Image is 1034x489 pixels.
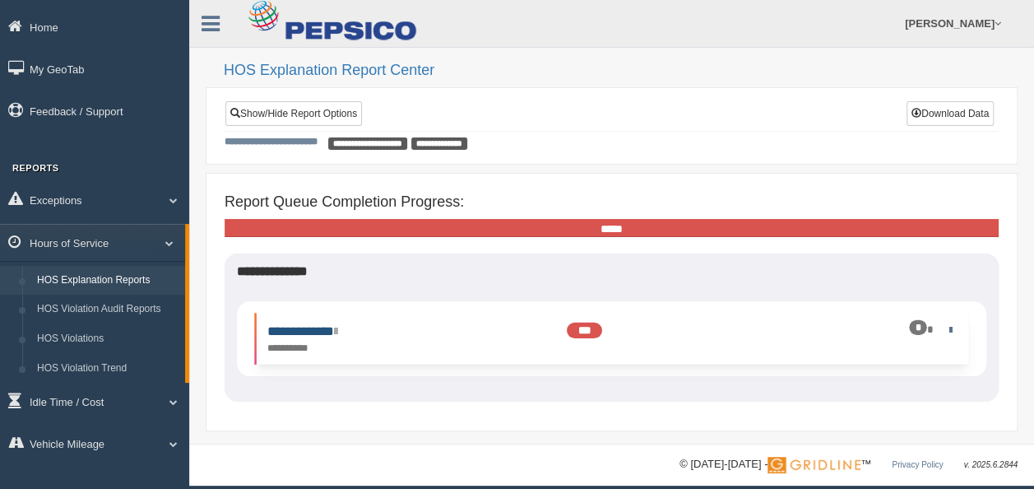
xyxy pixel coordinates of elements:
h4: Report Queue Completion Progress: [225,194,999,211]
a: HOS Explanation Reports [30,266,185,296]
img: Gridline [767,457,860,473]
li: Expand [254,314,968,365]
button: Download Data [906,101,994,126]
span: v. 2025.6.2844 [964,460,1018,469]
a: HOS Violation Audit Reports [30,295,185,324]
a: HOS Violation Trend [30,354,185,384]
div: © [DATE]-[DATE] - ™ [679,456,1018,473]
a: Show/Hide Report Options [225,101,362,126]
a: HOS Violations [30,324,185,354]
a: Privacy Policy [892,460,943,469]
h2: HOS Explanation Report Center [224,63,1018,79]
